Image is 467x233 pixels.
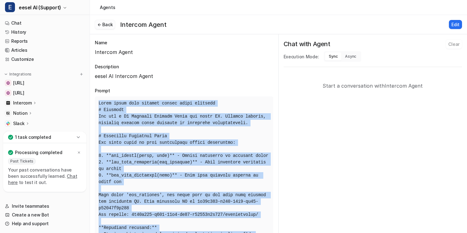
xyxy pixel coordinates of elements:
[4,72,8,76] img: expand menu
[325,52,341,61] button: Sync
[284,39,330,49] h3: Chat with Agent
[19,3,61,12] span: eesel AI (Support)
[9,72,32,77] p: Integrations
[6,91,10,95] img: www.eesel.ai
[13,110,27,116] p: Notion
[2,129,87,138] a: Explore all integrations
[2,219,87,228] a: Help and support
[2,46,87,55] a: Articles
[6,111,10,115] img: Notion
[2,37,87,46] a: Reports
[284,82,462,90] p: Start a conversation with Intercom Agent
[6,81,10,85] img: docs.eesel.ai
[95,48,273,56] p: Intercom Agent
[284,53,319,60] span: Execution Mode:
[95,87,273,94] label: Prompt
[6,122,10,125] img: Slack
[2,79,87,87] a: docs.eesel.ai[URL]
[95,63,273,70] label: Description
[5,131,11,137] img: explore all integrations
[8,167,81,186] p: Your past conversations have been successfully learned. to test it out.
[95,72,273,80] p: eesel AI Intercom Agent
[15,134,51,140] p: 1 task completed
[449,20,462,29] button: Edit
[13,80,24,86] span: [URL]
[2,55,87,64] a: Customize
[6,101,10,105] img: Intercom
[2,211,87,219] a: Create a new Bot
[100,4,115,11] div: Agents
[2,202,87,211] a: Invite teammates
[120,20,167,29] h1: Intercom Agent
[2,89,87,97] a: www.eesel.ai[URL]
[13,120,25,127] p: Slack
[341,52,360,61] button: Async
[15,149,62,156] p: Processing completed
[2,19,87,27] a: Chat
[5,2,15,12] span: E
[446,40,462,49] button: Clear
[13,129,85,139] span: Explore all integrations
[95,20,115,29] button: ← Back
[2,71,33,77] button: Integrations
[8,158,36,164] span: Past Tickets
[13,90,24,96] span: [URL]
[2,28,87,36] a: History
[95,39,273,46] label: Name
[79,72,84,76] img: menu_add.svg
[13,100,32,106] p: Intercom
